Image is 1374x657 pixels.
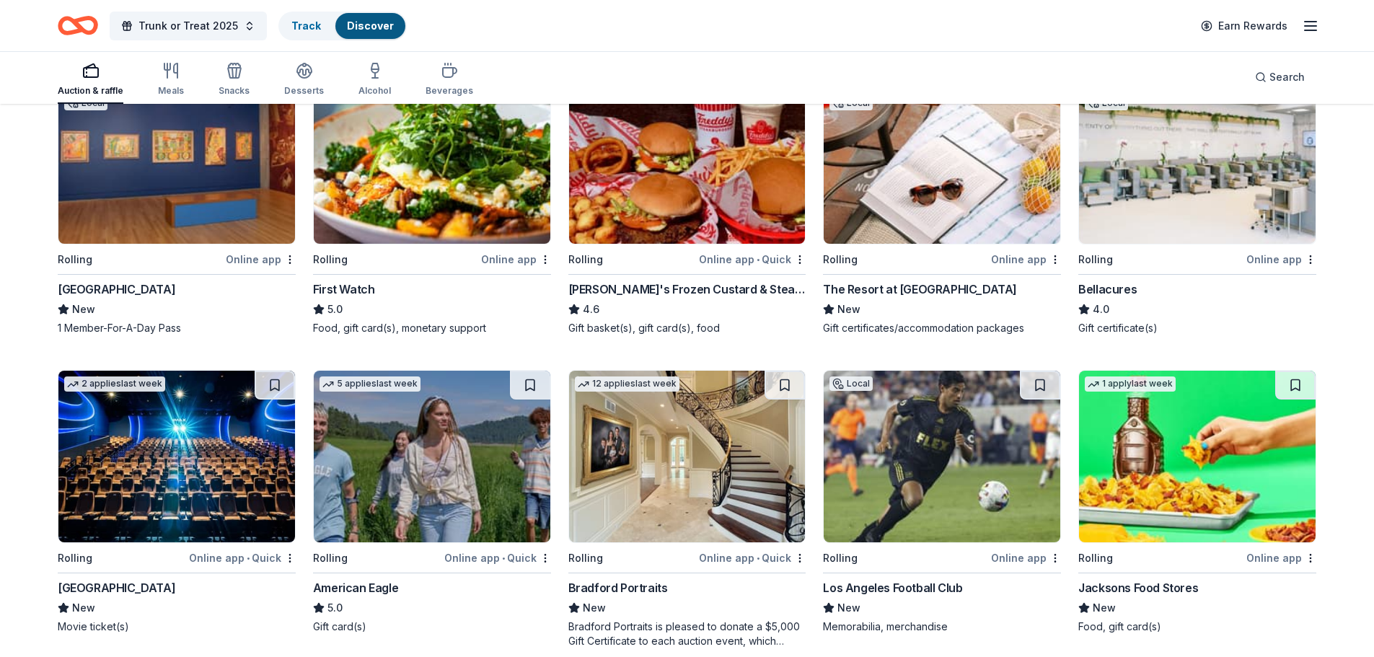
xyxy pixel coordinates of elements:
div: Los Angeles Football Club [823,579,962,596]
span: • [247,552,250,564]
a: Image for Bradford Portraits12 applieslast weekRollingOnline app•QuickBradford PortraitsNewBradfo... [568,370,806,648]
button: Auction & raffle [58,56,123,104]
img: Image for Jacksons Food Stores [1079,371,1316,542]
img: Image for Bellacures [1079,72,1316,244]
div: American Eagle [313,579,398,596]
img: Image for The Resort at Pelican Hill [824,72,1060,244]
div: First Watch [313,281,375,298]
div: 5 applies last week [320,376,420,392]
div: Online app [1246,250,1316,268]
img: Image for First Watch [314,72,550,244]
button: Meals [158,56,184,104]
span: • [757,254,759,265]
div: Rolling [58,550,92,567]
div: 12 applies last week [575,376,679,392]
span: New [583,599,606,617]
span: New [1093,599,1116,617]
a: Image for Los Angeles Football ClubLocalRollingOnline appLos Angeles Football ClubNewMemorabilia,... [823,370,1061,634]
div: Online app Quick [189,549,296,567]
div: Online app [226,250,296,268]
div: Alcohol [358,85,391,97]
div: Memorabilia, merchandise [823,619,1061,634]
div: Rolling [1078,550,1113,567]
a: Home [58,9,98,43]
div: Online app Quick [444,549,551,567]
div: Auction & raffle [58,85,123,97]
div: Bradford Portraits is pleased to donate a $5,000 Gift Certificate to each auction event, which in... [568,619,806,648]
div: Online app [481,250,551,268]
div: Online app Quick [699,250,806,268]
div: 1 apply last week [1085,376,1176,392]
img: Image for Skirball Cultural Center [58,72,295,244]
div: Local [829,376,873,391]
img: Image for Los Angeles Football Club [824,371,1060,542]
div: Movie ticket(s) [58,619,296,634]
div: Beverages [426,85,473,97]
div: Rolling [1078,251,1113,268]
button: Trunk or Treat 2025 [110,12,267,40]
div: Rolling [313,550,348,567]
button: Snacks [219,56,250,104]
a: Image for Cinépolis2 applieslast weekRollingOnline app•Quick[GEOGRAPHIC_DATA]NewMovie ticket(s) [58,370,296,634]
div: Online app [991,250,1061,268]
span: New [72,301,95,318]
a: Earn Rewards [1192,13,1296,39]
button: Desserts [284,56,324,104]
div: Rolling [823,251,858,268]
div: Rolling [568,550,603,567]
span: New [837,301,860,318]
a: Image for American Eagle5 applieslast weekRollingOnline app•QuickAmerican Eagle5.0Gift card(s) [313,370,551,634]
div: Snacks [219,85,250,97]
div: Gift certificates/accommodation packages [823,321,1061,335]
div: Meals [158,85,184,97]
div: Rolling [823,550,858,567]
div: Gift card(s) [313,619,551,634]
span: 5.0 [327,599,343,617]
a: Discover [347,19,394,32]
div: Rolling [568,251,603,268]
button: Beverages [426,56,473,104]
button: Alcohol [358,56,391,104]
div: Jacksons Food Stores [1078,579,1198,596]
span: Trunk or Treat 2025 [138,17,238,35]
img: Image for Cinépolis [58,371,295,542]
div: Gift certificate(s) [1078,321,1316,335]
div: Rolling [58,251,92,268]
div: Desserts [284,85,324,97]
span: 4.6 [583,301,599,318]
div: Online app [1246,549,1316,567]
div: [PERSON_NAME]'s Frozen Custard & Steakburgers [568,281,806,298]
div: Bellacures [1078,281,1137,298]
a: Image for First WatchRollingOnline appFirst Watch5.0Food, gift card(s), monetary support [313,71,551,335]
a: Image for The Resort at Pelican Hill3 applieslast weekLocalRollingOnline appThe Resort at [GEOGRA... [823,71,1061,335]
span: • [757,552,759,564]
span: • [502,552,505,564]
div: Rolling [313,251,348,268]
a: Image for Freddy's Frozen Custard & Steakburgers6 applieslast weekRollingOnline app•Quick[PERSON_... [568,71,806,335]
div: Online app [991,549,1061,567]
div: Online app Quick [699,549,806,567]
span: New [837,599,860,617]
a: Track [291,19,321,32]
div: [GEOGRAPHIC_DATA] [58,281,175,298]
img: Image for Bradford Portraits [569,371,806,542]
div: 2 applies last week [64,376,165,392]
div: Food, gift card(s), monetary support [313,321,551,335]
div: Food, gift card(s) [1078,619,1316,634]
img: Image for American Eagle [314,371,550,542]
button: TrackDiscover [278,12,407,40]
span: New [72,599,95,617]
a: Image for Jacksons Food Stores1 applylast weekRollingOnline appJacksons Food StoresNewFood, gift ... [1078,370,1316,634]
span: Search [1269,69,1305,86]
span: 5.0 [327,301,343,318]
div: Gift basket(s), gift card(s), food [568,321,806,335]
div: Bradford Portraits [568,579,668,596]
div: [GEOGRAPHIC_DATA] [58,579,175,596]
a: Image for Bellacures1 applylast weekLocalRollingOnline appBellacures4.0Gift certificate(s) [1078,71,1316,335]
span: 4.0 [1093,301,1109,318]
img: Image for Freddy's Frozen Custard & Steakburgers [569,72,806,244]
div: 1 Member-For-A-Day Pass [58,321,296,335]
div: The Resort at [GEOGRAPHIC_DATA] [823,281,1017,298]
a: Image for Skirball Cultural Center2 applieslast weekLocalRollingOnline app[GEOGRAPHIC_DATA]New1 M... [58,71,296,335]
button: Search [1243,63,1316,92]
